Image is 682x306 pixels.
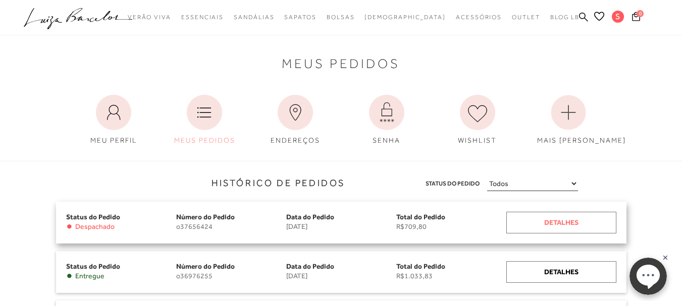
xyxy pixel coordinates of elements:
[629,11,643,25] button: 0
[327,14,355,21] span: Bolsas
[234,14,274,21] span: Sandálias
[181,8,224,27] a: noSubCategoriesText
[612,11,624,23] span: S
[271,136,320,144] span: ENDEREÇOS
[66,213,120,221] span: Status do Pedido
[537,136,626,144] span: MAIS [PERSON_NAME]
[284,14,316,21] span: Sapatos
[512,14,540,21] span: Outlet
[396,213,445,221] span: Total do Pedido
[456,14,502,21] span: Acessórios
[327,8,355,27] a: noSubCategoriesText
[348,90,426,151] a: SENHA
[286,272,396,280] span: [DATE]
[176,262,235,270] span: Número do Pedido
[396,262,445,270] span: Total do Pedido
[234,8,274,27] a: noSubCategoriesText
[90,136,137,144] span: MEU PERFIL
[364,14,446,21] span: [DEMOGRAPHIC_DATA]
[439,90,516,151] a: WISHLIST
[256,90,334,151] a: ENDEREÇOS
[282,58,400,69] span: Meus Pedidos
[286,222,396,231] span: [DATE]
[530,90,607,151] a: MAIS [PERSON_NAME]
[286,213,334,221] span: Data do Pedido
[181,14,224,21] span: Essenciais
[607,10,629,26] button: S
[66,262,120,270] span: Status do Pedido
[176,222,286,231] span: o37656424
[506,261,616,283] a: Detalhes
[458,136,497,144] span: WISHLIST
[364,8,446,27] a: noSubCategoriesText
[75,90,152,151] a: MEU PERFIL
[456,8,502,27] a: noSubCategoriesText
[284,8,316,27] a: noSubCategoriesText
[176,272,286,280] span: o36976255
[8,176,345,190] h3: Histórico de Pedidos
[396,222,506,231] span: R$709,80
[550,8,580,27] a: BLOG LB
[75,222,115,231] span: Despachado
[176,213,235,221] span: Número do Pedido
[128,8,171,27] a: noSubCategoriesText
[426,178,480,189] span: Status do Pedido
[166,90,243,151] a: MEUS PEDIDOS
[66,222,73,231] span: •
[66,272,73,280] span: •
[396,272,506,280] span: R$1.033,83
[286,262,334,270] span: Data do Pedido
[550,14,580,21] span: BLOG LB
[75,272,104,280] span: Entregue
[373,136,400,144] span: SENHA
[128,14,171,21] span: Verão Viva
[637,10,644,17] span: 0
[174,136,235,144] span: MEUS PEDIDOS
[506,212,616,233] a: Detalhes
[512,8,540,27] a: noSubCategoriesText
